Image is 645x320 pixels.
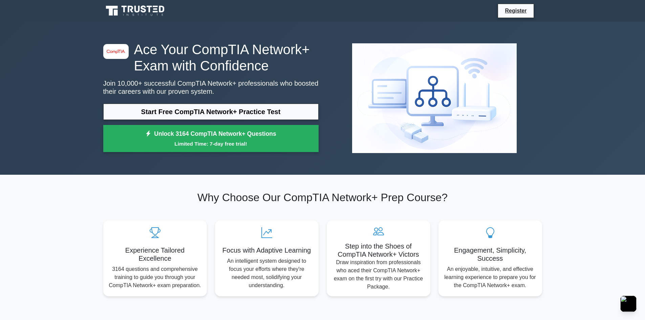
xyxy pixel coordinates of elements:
h2: Why Choose Our CompTIA Network+ Prep Course? [103,191,542,204]
img: CompTIA Network+ Preview [347,38,522,158]
a: Unlock 3164 CompTIA Network+ QuestionsLimited Time: 7-day free trial! [103,125,319,152]
h5: Engagement, Simplicity, Success [444,246,537,262]
p: Join 10,000+ successful CompTIA Network+ professionals who boosted their careers with our proven ... [103,79,319,95]
a: Start Free CompTIA Network+ Practice Test [103,104,319,120]
p: An intelligent system designed to focus your efforts where they're needed most, solidifying your ... [220,257,313,290]
p: Draw inspiration from professionals who aced their CompTIA Network+ exam on the first try with ou... [332,258,425,291]
h5: Step into the Shoes of CompTIA Network+ Victors [332,242,425,258]
p: An enjoyable, intuitive, and effective learning experience to prepare you for the CompTIA Network... [444,265,537,290]
h5: Focus with Adaptive Learning [220,246,313,254]
h5: Experience Tailored Excellence [109,246,201,262]
h1: Ace Your CompTIA Network+ Exam with Confidence [103,41,319,74]
a: Register [501,6,531,15]
small: Limited Time: 7-day free trial! [112,140,310,148]
p: 3164 questions and comprehensive training to guide you through your CompTIA Network+ exam prepara... [109,265,201,290]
